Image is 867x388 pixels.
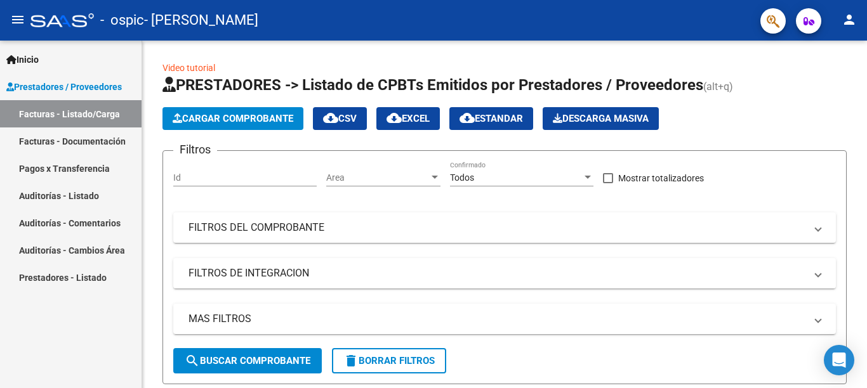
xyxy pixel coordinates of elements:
[460,113,523,124] span: Estandar
[162,76,703,94] span: PRESTADORES -> Listado de CPBTs Emitidos por Prestadores / Proveedores
[313,107,367,130] button: CSV
[543,107,659,130] button: Descarga Masiva
[326,172,429,183] span: Area
[323,110,338,126] mat-icon: cloud_download
[387,113,430,124] span: EXCEL
[553,113,649,124] span: Descarga Masiva
[189,266,805,280] mat-panel-title: FILTROS DE INTEGRACION
[10,12,25,27] mat-icon: menu
[173,304,836,334] mat-expansion-panel-header: MAS FILTROS
[618,171,704,186] span: Mostrar totalizadores
[173,212,836,243] mat-expansion-panel-header: FILTROS DEL COMPROBANTE
[189,221,805,235] mat-panel-title: FILTROS DEL COMPROBANTE
[703,81,733,93] span: (alt+q)
[376,107,440,130] button: EXCEL
[173,141,217,158] h3: Filtros
[460,110,475,126] mat-icon: cloud_download
[543,107,659,130] app-download-masive: Descarga masiva de comprobantes (adjuntos)
[162,107,303,130] button: Cargar Comprobante
[332,348,446,373] button: Borrar Filtros
[144,6,258,34] span: - [PERSON_NAME]
[100,6,144,34] span: - ospic
[842,12,857,27] mat-icon: person
[6,53,39,67] span: Inicio
[185,353,200,368] mat-icon: search
[185,355,310,366] span: Buscar Comprobante
[387,110,402,126] mat-icon: cloud_download
[343,353,359,368] mat-icon: delete
[173,113,293,124] span: Cargar Comprobante
[173,258,836,288] mat-expansion-panel-header: FILTROS DE INTEGRACION
[173,348,322,373] button: Buscar Comprobante
[450,172,474,183] span: Todos
[189,312,805,326] mat-panel-title: MAS FILTROS
[824,345,854,375] div: Open Intercom Messenger
[449,107,533,130] button: Estandar
[6,80,122,94] span: Prestadores / Proveedores
[343,355,435,366] span: Borrar Filtros
[323,113,357,124] span: CSV
[162,63,215,73] a: Video tutorial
